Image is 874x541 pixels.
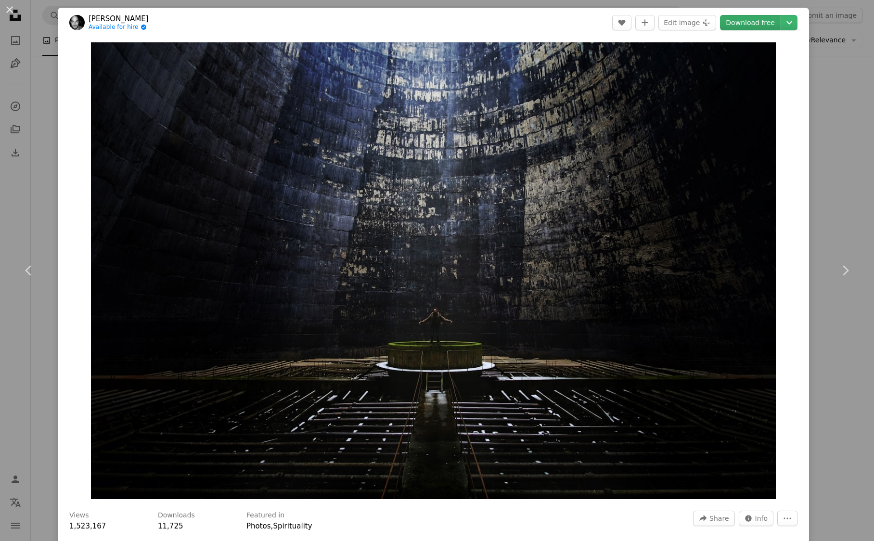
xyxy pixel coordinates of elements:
h3: Views [69,511,89,520]
a: Spirituality [273,522,312,530]
span: , [271,522,273,530]
a: Photos [246,522,271,530]
img: Go to Zoltan Tasi's profile [69,15,85,30]
a: Next [816,224,874,317]
h3: Featured in [246,511,284,520]
h3: Downloads [158,511,195,520]
button: Share this image [693,511,734,526]
span: Info [755,511,768,526]
span: Share [709,511,729,526]
span: 11,725 [158,522,183,530]
button: Like [612,15,631,30]
button: Stats about this image [739,511,774,526]
button: Zoom in on this image [91,42,776,499]
a: Available for hire [89,24,149,31]
span: 1,523,167 [69,522,106,530]
button: Add to Collection [635,15,655,30]
a: [PERSON_NAME] [89,14,149,24]
img: a dark room with a bench in the middle of it [91,42,776,499]
a: Download free [720,15,781,30]
button: Edit image [658,15,716,30]
button: Choose download size [781,15,797,30]
button: More Actions [777,511,797,526]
